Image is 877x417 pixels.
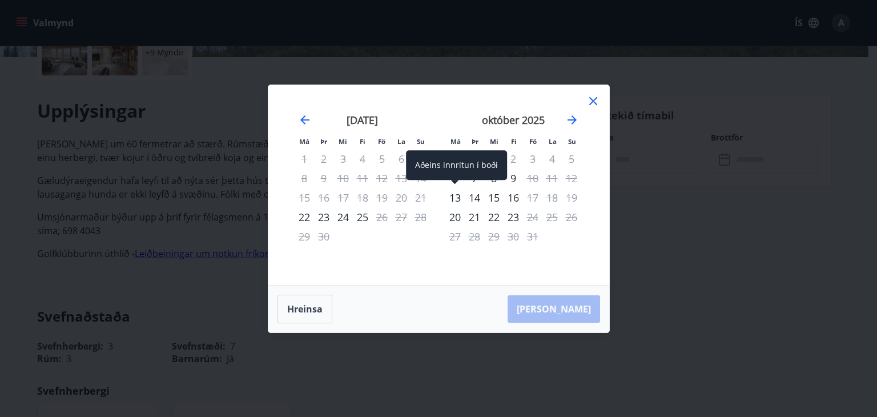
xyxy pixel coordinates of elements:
small: Þr [472,137,478,146]
strong: [DATE] [347,113,378,127]
td: Not available. laugardagur, 25. október 2025 [542,207,562,227]
div: 23 [504,207,523,227]
td: Not available. mánudagur, 27. október 2025 [445,227,465,246]
td: Choose fimmtudagur, 9. október 2025 as your check-in date. It’s available. [504,169,523,188]
td: Choose þriðjudagur, 23. september 2025 as your check-in date. It’s available. [314,207,333,227]
td: Not available. þriðjudagur, 28. október 2025 [465,227,484,246]
div: 22 [484,207,504,227]
td: Not available. sunnudagur, 21. september 2025 [411,188,431,207]
div: Move backward to switch to the previous month. [298,113,312,127]
td: Not available. þriðjudagur, 16. september 2025 [314,188,333,207]
div: 25 [353,207,372,227]
td: Not available. föstudagur, 12. september 2025 [372,169,392,188]
td: Not available. fimmtudagur, 30. október 2025 [504,227,523,246]
small: Fö [529,137,537,146]
td: Not available. föstudagur, 5. september 2025 [372,149,392,169]
div: Aðeins útritun í boði [523,207,542,227]
td: Not available. föstudagur, 10. október 2025 [523,169,542,188]
td: Not available. laugardagur, 11. október 2025 [542,169,562,188]
td: Not available. þriðjudagur, 9. september 2025 [314,169,333,188]
div: Aðeins útritun í boði [523,188,542,207]
td: Choose mánudagur, 22. september 2025 as your check-in date. It’s available. [295,207,314,227]
small: Fi [511,137,517,146]
small: Su [568,137,576,146]
td: Not available. föstudagur, 17. október 2025 [523,188,542,207]
td: Choose mánudagur, 13. október 2025 as your check-in date. It’s available. [445,188,465,207]
td: Choose miðvikudagur, 22. október 2025 as your check-in date. It’s available. [484,207,504,227]
small: La [397,137,405,146]
td: Not available. fimmtudagur, 11. september 2025 [353,169,372,188]
td: Not available. miðvikudagur, 29. október 2025 [484,227,504,246]
td: Not available. laugardagur, 18. október 2025 [542,188,562,207]
td: Not available. sunnudagur, 5. október 2025 [562,149,581,169]
td: Not available. mánudagur, 8. september 2025 [295,169,314,188]
td: Not available. sunnudagur, 28. september 2025 [411,207,431,227]
td: Not available. laugardagur, 27. september 2025 [392,207,411,227]
td: Choose mánudagur, 20. október 2025 as your check-in date. It’s available. [445,207,465,227]
td: Not available. sunnudagur, 26. október 2025 [562,207,581,227]
div: 21 [465,207,484,227]
td: Choose miðvikudagur, 15. október 2025 as your check-in date. It’s available. [484,188,504,207]
small: Fi [360,137,365,146]
small: Má [450,137,461,146]
strong: október 2025 [482,113,545,127]
td: Choose miðvikudagur, 24. september 2025 as your check-in date. It’s available. [333,207,353,227]
div: Aðeins útritun í boði [372,207,392,227]
div: Calendar [282,99,596,271]
td: Not available. miðvikudagur, 3. september 2025 [333,149,353,169]
div: 23 [314,207,333,227]
small: La [549,137,557,146]
div: Aðeins útritun í boði [523,169,542,188]
div: 24 [333,207,353,227]
td: Not available. laugardagur, 13. september 2025 [392,169,411,188]
td: Not available. laugardagur, 20. september 2025 [392,188,411,207]
td: Not available. fimmtudagur, 18. september 2025 [353,188,372,207]
td: Not available. mánudagur, 15. september 2025 [295,188,314,207]
td: Choose þriðjudagur, 21. október 2025 as your check-in date. It’s available. [465,207,484,227]
small: Su [417,137,425,146]
td: Not available. fimmtudagur, 4. september 2025 [353,149,372,169]
td: Not available. miðvikudagur, 17. september 2025 [333,188,353,207]
div: Aðeins innritun í boði [445,207,465,227]
td: Not available. fimmtudagur, 2. október 2025 [504,149,523,169]
td: Not available. laugardagur, 4. október 2025 [542,149,562,169]
div: Aðeins innritun í boði [445,188,465,207]
td: Not available. föstudagur, 19. september 2025 [372,188,392,207]
td: Not available. föstudagur, 3. október 2025 [523,149,542,169]
div: Aðeins innritun í boði [295,207,314,227]
td: Choose þriðjudagur, 14. október 2025 as your check-in date. It’s available. [465,188,484,207]
button: Hreinsa [277,295,332,323]
small: Má [299,137,309,146]
td: Choose fimmtudagur, 16. október 2025 as your check-in date. It’s available. [504,188,523,207]
td: Not available. föstudagur, 26. september 2025 [372,207,392,227]
td: Not available. miðvikudagur, 1. október 2025 [484,149,504,169]
td: Choose fimmtudagur, 25. september 2025 as your check-in date. It’s available. [353,207,372,227]
td: Not available. þriðjudagur, 30. september 2025 [314,227,333,246]
td: Not available. föstudagur, 24. október 2025 [523,207,542,227]
td: Not available. þriðjudagur, 2. september 2025 [314,149,333,169]
div: 15 [484,188,504,207]
small: Fö [378,137,385,146]
td: Not available. mánudagur, 29. september 2025 [295,227,314,246]
td: Not available. laugardagur, 6. september 2025 [392,149,411,169]
td: Not available. sunnudagur, 19. október 2025 [562,188,581,207]
div: Aðeins innritun í boði [406,150,507,180]
small: Mi [339,137,347,146]
td: Not available. sunnudagur, 7. september 2025 [411,149,431,169]
div: 9 [504,169,523,188]
small: Þr [320,137,327,146]
td: Not available. föstudagur, 31. október 2025 [523,227,542,246]
small: Mi [490,137,498,146]
td: Not available. mánudagur, 1. september 2025 [295,149,314,169]
td: Not available. sunnudagur, 12. október 2025 [562,169,581,188]
div: 16 [504,188,523,207]
div: 14 [465,188,484,207]
td: Choose fimmtudagur, 23. október 2025 as your check-in date. It’s available. [504,207,523,227]
td: Not available. miðvikudagur, 10. september 2025 [333,169,353,188]
div: Move forward to switch to the next month. [565,113,579,127]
